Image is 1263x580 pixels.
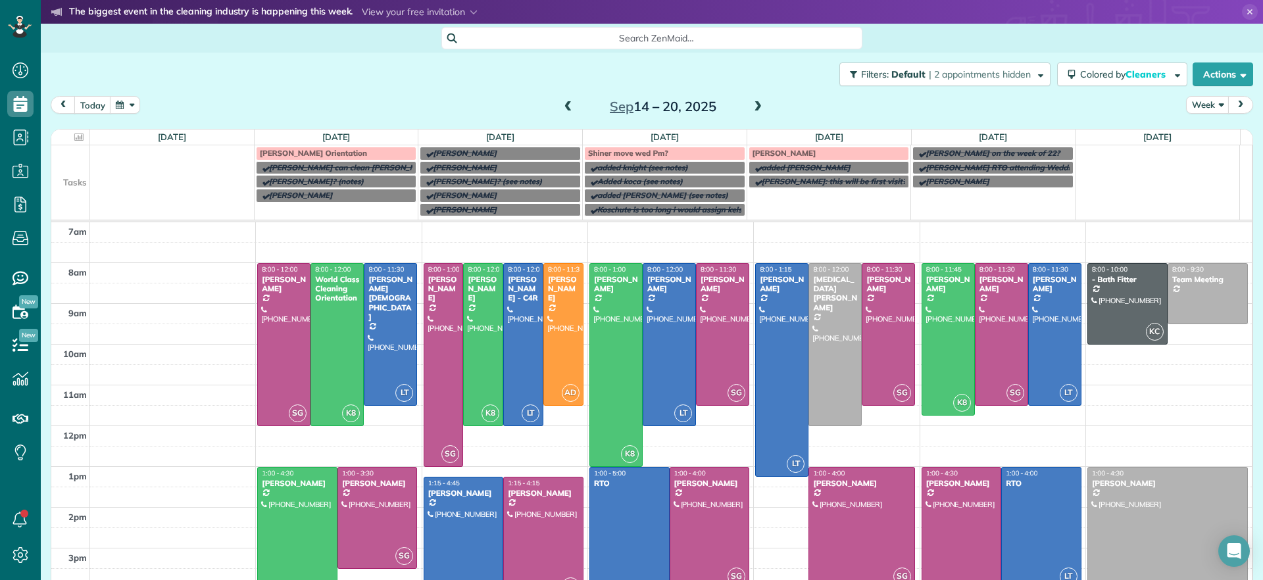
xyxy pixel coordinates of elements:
[289,404,307,422] span: SG
[891,68,926,80] span: Default
[547,275,580,303] div: [PERSON_NAME]
[926,275,971,294] div: [PERSON_NAME]
[68,267,87,278] span: 8am
[269,162,435,172] span: [PERSON_NAME] can clean [PERSON_NAME]
[428,479,460,487] span: 1:15 - 4:45
[342,404,360,422] span: K8
[63,430,87,441] span: 12pm
[262,265,297,274] span: 8:00 - 12:00
[979,132,1007,142] a: [DATE]
[1172,265,1204,274] span: 8:00 - 9:30
[647,275,692,294] div: [PERSON_NAME]
[1032,275,1077,294] div: [PERSON_NAME]
[593,275,639,294] div: [PERSON_NAME]
[74,96,111,114] button: today
[1006,469,1037,477] span: 1:00 - 4:00
[1033,265,1068,274] span: 8:00 - 11:30
[260,148,367,158] span: [PERSON_NAME] Orientation
[651,132,679,142] a: [DATE]
[833,62,1051,86] a: Filters: Default | 2 appointments hidden
[813,469,845,477] span: 1:00 - 4:00
[762,176,906,186] span: [PERSON_NAME]: this will be first visit?
[368,275,413,322] div: [PERSON_NAME][DEMOGRAPHIC_DATA]
[433,162,497,172] span: [PERSON_NAME]
[1126,68,1168,80] span: Cleaners
[342,469,374,477] span: 1:00 - 3:30
[51,96,76,114] button: prev
[593,479,666,488] div: RTO
[812,479,911,488] div: [PERSON_NAME]
[926,162,1079,172] span: [PERSON_NAME] RTO attending Wedding
[508,265,543,274] span: 8:00 - 12:00
[674,469,706,477] span: 1:00 - 4:00
[322,132,351,142] a: [DATE]
[69,5,353,20] strong: The biggest event in the cleaning industry is happening this week.
[522,404,539,422] span: LT
[813,265,849,274] span: 8:00 - 12:00
[508,479,539,487] span: 1:15 - 4:15
[1092,469,1124,477] span: 1:00 - 4:30
[597,205,750,214] span: Koschute is too long i would assign kelsey
[368,265,404,274] span: 8:00 - 11:30
[315,265,351,274] span: 8:00 - 12:00
[341,479,414,488] div: [PERSON_NAME]
[759,275,805,294] div: [PERSON_NAME]
[674,479,746,488] div: [PERSON_NAME]
[839,62,1051,86] button: Filters: Default | 2 appointments hidden
[893,384,911,402] span: SG
[610,98,633,114] span: Sep
[68,471,87,481] span: 1pm
[68,512,87,522] span: 2pm
[815,132,843,142] a: [DATE]
[674,404,692,422] span: LT
[760,265,791,274] span: 8:00 - 1:15
[507,275,539,303] div: [PERSON_NAME] - C4R
[467,275,499,303] div: [PERSON_NAME]
[269,190,333,200] span: [PERSON_NAME]
[486,132,514,142] a: [DATE]
[812,275,858,313] div: [MEDICAL_DATA][PERSON_NAME]
[63,389,87,400] span: 11am
[68,552,87,563] span: 3pm
[753,148,816,158] span: [PERSON_NAME]
[1228,96,1253,114] button: next
[1091,479,1244,488] div: [PERSON_NAME]
[1092,265,1127,274] span: 8:00 - 10:00
[926,176,989,186] span: [PERSON_NAME]
[468,265,503,274] span: 8:00 - 12:00
[395,547,413,565] span: SG
[926,479,998,488] div: [PERSON_NAME]
[700,275,745,294] div: [PERSON_NAME]
[433,205,497,214] span: [PERSON_NAME]
[261,479,334,488] div: [PERSON_NAME]
[926,148,1060,158] span: [PERSON_NAME] on the week of 22?
[507,489,580,498] div: [PERSON_NAME]
[1005,479,1077,488] div: RTO
[441,445,459,463] span: SG
[1057,62,1187,86] button: Colored byCleaners
[433,190,497,200] span: [PERSON_NAME]
[1060,384,1077,402] span: LT
[979,275,1024,294] div: [PERSON_NAME]
[428,275,460,303] div: [PERSON_NAME]
[433,176,542,186] span: [PERSON_NAME]? (see notes)
[1006,384,1024,402] span: SG
[926,469,958,477] span: 1:00 - 4:30
[433,148,497,158] span: [PERSON_NAME]
[68,308,87,318] span: 9am
[1218,535,1250,567] div: Open Intercom Messenger
[261,275,307,294] div: [PERSON_NAME]
[269,176,364,186] span: [PERSON_NAME]? (notes)
[548,265,583,274] span: 8:00 - 11:30
[1186,96,1229,114] button: Week
[597,176,683,186] span: Added koca (see notes)
[395,384,413,402] span: LT
[647,265,683,274] span: 8:00 - 12:00
[953,394,971,412] span: K8
[861,68,889,80] span: Filters:
[19,295,38,308] span: New
[562,384,580,402] span: AD
[1091,275,1164,284] div: - Bath Fitter
[588,148,668,158] span: Shiner move wed Pm?
[581,99,745,114] h2: 14 – 20, 2025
